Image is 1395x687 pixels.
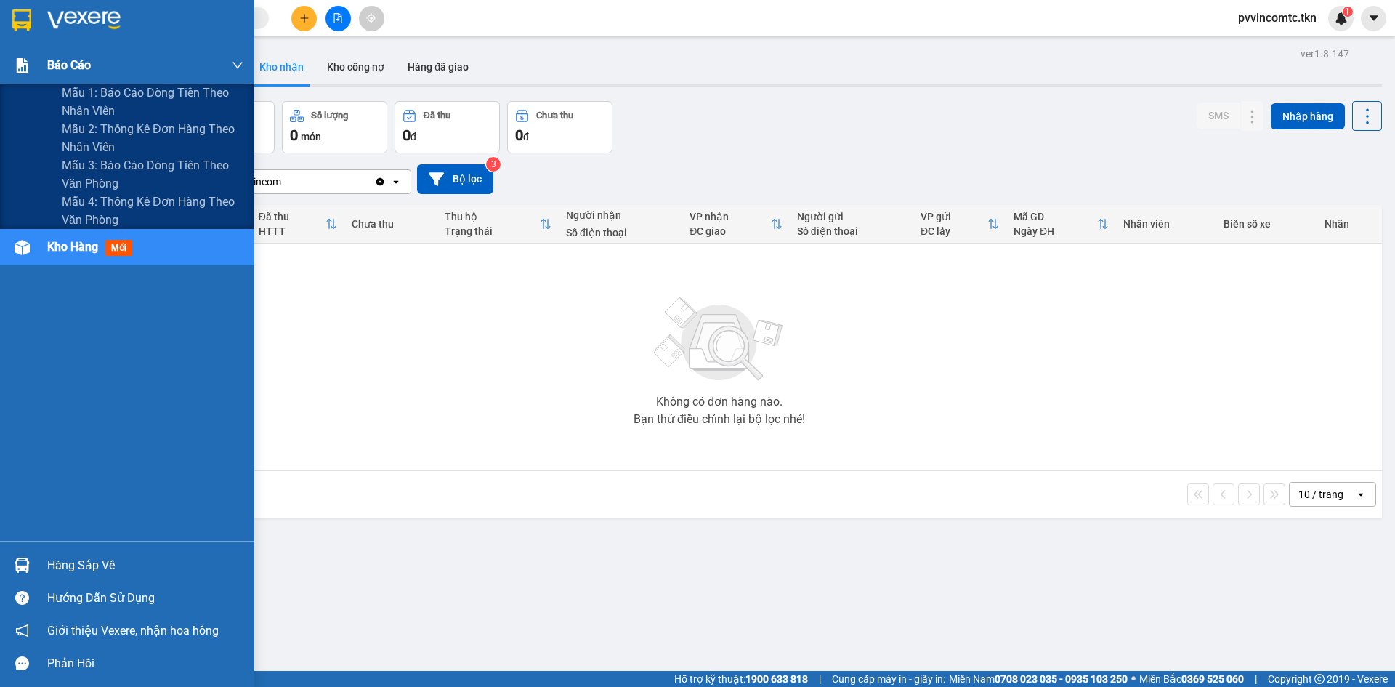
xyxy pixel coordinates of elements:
th: Toggle SortBy [1006,205,1116,244]
span: 0 [515,126,523,144]
div: Nhãn [1325,218,1375,230]
div: Phản hồi [47,653,243,675]
img: warehouse-icon [15,558,30,573]
span: Mẫu 2: Thống kê đơn hàng theo nhân viên [62,120,243,156]
span: Mẫu 3: Báo cáo dòng tiền theo văn phòng [62,156,243,193]
div: Đã thu [259,211,325,222]
div: Nhân viên [1123,218,1209,230]
span: Cung cấp máy in - giấy in: [832,671,945,687]
button: Hàng đã giao [396,49,480,84]
img: logo-vxr [12,9,31,31]
button: Chưa thu0đ [507,101,612,153]
strong: 1900 633 818 [745,673,808,685]
div: Bạn thử điều chỉnh lại bộ lọc nhé! [634,414,805,425]
span: message [15,656,29,670]
span: question-circle [15,591,29,605]
div: Ngày ĐH [1014,225,1097,237]
span: món [301,131,321,142]
span: Hỗ trợ kỹ thuật: [674,671,808,687]
span: Kho hàng [47,240,98,254]
div: ĐC giao [690,225,771,237]
div: HTTT [259,225,325,237]
span: đ [411,131,416,142]
button: file-add [325,6,351,31]
div: Hàng sắp về [47,555,243,576]
th: Toggle SortBy [913,205,1006,244]
span: Mẫu 1: Báo cáo dòng tiền theo nhân viên [62,84,243,120]
strong: 0369 525 060 [1181,673,1244,685]
span: 1 [1345,7,1350,17]
span: đ [523,131,529,142]
span: aim [366,13,376,23]
div: Người gửi [797,211,906,222]
span: notification [15,624,29,638]
div: VP nhận [690,211,771,222]
span: down [232,60,243,71]
div: Số điện thoại [566,227,675,238]
div: Người nhận [566,209,675,221]
svg: open [1355,489,1367,500]
div: VP gửi [921,211,987,222]
div: Chưa thu [352,218,430,230]
svg: Clear value [374,176,386,188]
div: Hướng dẫn sử dụng [47,587,243,609]
div: ĐC lấy [921,225,987,237]
div: Biển số xe [1224,218,1310,230]
span: Miền Bắc [1139,671,1244,687]
span: plus [299,13,310,23]
span: copyright [1314,674,1325,684]
input: Selected PV Vincom. [283,174,284,189]
button: plus [291,6,317,31]
span: | [1255,671,1257,687]
span: 0 [290,126,298,144]
img: solution-icon [15,58,30,73]
button: Nhập hàng [1271,103,1345,129]
span: Báo cáo [47,56,91,74]
span: pvvincomtc.tkn [1226,9,1328,27]
div: 10 / trang [1298,487,1343,502]
sup: 1 [1343,7,1353,17]
img: svg+xml;base64,PHN2ZyBjbGFzcz0ibGlzdC1wbHVnX19zdmciIHhtbG5zPSJodHRwOi8vd3d3LnczLm9yZy8yMDAwL3N2Zy... [647,289,792,390]
span: Giới thiệu Vexere, nhận hoa hồng [47,622,219,640]
button: caret-down [1361,6,1386,31]
span: Miền Nam [949,671,1128,687]
div: Thu hộ [445,211,540,222]
button: aim [359,6,384,31]
div: Trạng thái [445,225,540,237]
button: Kho công nợ [315,49,396,84]
div: Không có đơn hàng nào. [656,396,783,408]
span: caret-down [1367,12,1380,25]
strong: 0708 023 035 - 0935 103 250 [995,673,1128,685]
div: Số điện thoại [797,225,906,237]
button: Số lượng0món [282,101,387,153]
th: Toggle SortBy [437,205,559,244]
span: ⚪️ [1131,676,1136,682]
th: Toggle SortBy [682,205,790,244]
span: Mẫu 4: Thống kê đơn hàng theo văn phòng [62,193,243,229]
svg: open [390,176,402,188]
span: | [819,671,821,687]
th: Toggle SortBy [251,205,344,244]
div: Đã thu [424,111,450,121]
span: file-add [333,13,343,23]
button: Bộ lọc [417,164,493,194]
div: ver 1.8.147 [1301,46,1349,62]
button: Đã thu0đ [395,101,500,153]
button: Kho nhận [248,49,315,84]
sup: 3 [486,157,501,172]
button: SMS [1197,103,1240,129]
span: 0 [403,126,411,144]
img: warehouse-icon [15,240,30,255]
div: Mã GD [1014,211,1097,222]
div: Số lượng [311,111,348,121]
span: mới [105,240,132,256]
div: Chưa thu [536,111,573,121]
div: PV Vincom [232,174,281,189]
img: icon-new-feature [1335,12,1348,25]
